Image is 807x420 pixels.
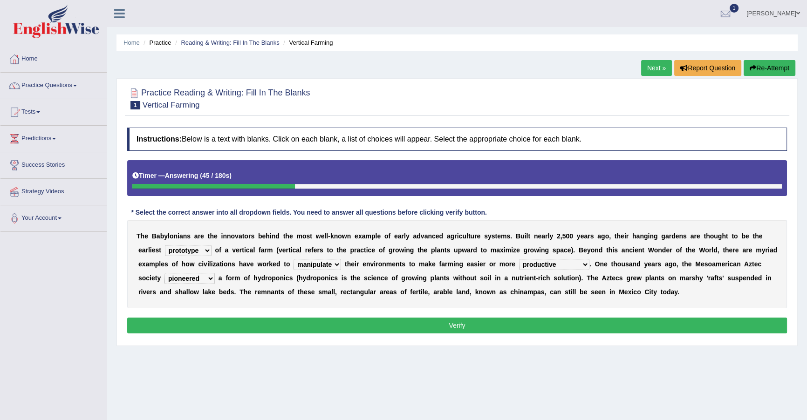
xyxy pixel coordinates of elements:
[395,246,399,254] b: o
[473,246,477,254] b: d
[239,246,242,254] b: r
[690,232,694,240] b: a
[279,246,282,254] b: v
[732,232,734,240] b: t
[516,246,520,254] b: e
[289,232,293,240] b: e
[454,232,457,240] b: r
[654,232,658,240] b: g
[246,246,250,254] b: c
[194,232,198,240] b: a
[413,232,417,240] b: a
[587,246,591,254] b: y
[624,232,626,240] b: i
[506,246,511,254] b: m
[556,246,561,254] b: p
[560,246,564,254] b: a
[497,232,501,240] b: e
[474,232,477,240] b: r
[417,232,421,240] b: d
[446,246,450,254] b: s
[457,232,459,240] b: i
[459,232,463,240] b: c
[142,246,146,254] b: a
[398,232,402,240] b: a
[130,101,140,109] span: 1
[626,232,629,240] b: r
[644,232,648,240] b: g
[350,246,354,254] b: p
[248,232,251,240] b: r
[615,232,617,240] b: t
[669,232,671,240] b: r
[495,232,497,240] b: t
[545,232,547,240] b: r
[150,246,152,254] b: i
[296,232,302,240] b: m
[208,232,210,240] b: t
[358,232,362,240] b: x
[148,246,150,254] b: l
[394,232,398,240] b: e
[364,246,366,254] b: t
[275,232,280,240] b: d
[152,232,157,240] b: B
[383,246,385,254] b: f
[165,172,198,179] b: Answering
[506,232,510,240] b: s
[621,232,624,240] b: e
[492,232,495,240] b: s
[477,232,481,240] b: e
[440,246,445,254] b: n
[127,128,787,151] h4: Below is a text with blanks. Click on each blank, a list of choices will appear. Select the appro...
[202,172,229,179] b: 45 / 180s
[219,246,221,254] b: f
[648,246,654,254] b: W
[229,172,232,179] b: )
[468,232,471,240] b: t
[583,246,587,254] b: e
[200,232,204,240] b: e
[573,246,575,254] b: .
[0,152,107,176] a: Success Stories
[127,318,787,333] button: Verify
[488,232,492,240] b: y
[354,246,356,254] b: r
[262,232,266,240] b: e
[734,232,738,240] b: o
[745,232,749,240] b: e
[588,232,590,240] b: r
[439,232,444,240] b: d
[484,232,488,240] b: s
[311,246,314,254] b: f
[609,246,613,254] b: h
[198,232,200,240] b: r
[665,232,669,240] b: a
[223,232,227,240] b: n
[227,232,231,240] b: n
[597,232,601,240] b: a
[384,232,389,240] b: o
[283,232,286,240] b: t
[683,232,687,240] b: s
[360,246,364,254] b: c
[526,232,528,240] b: l
[606,246,609,254] b: t
[466,232,468,240] b: l
[616,232,621,240] b: h
[424,246,427,254] b: e
[375,232,377,240] b: l
[417,246,420,254] b: t
[286,246,288,254] b: r
[599,246,603,254] b: d
[326,232,328,240] b: l
[242,246,244,254] b: t
[276,246,279,254] b: (
[730,4,739,13] span: 1
[179,232,183,240] b: a
[404,232,406,240] b: l
[562,232,566,240] b: 5
[462,232,466,240] b: u
[726,232,728,240] b: t
[625,246,629,254] b: n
